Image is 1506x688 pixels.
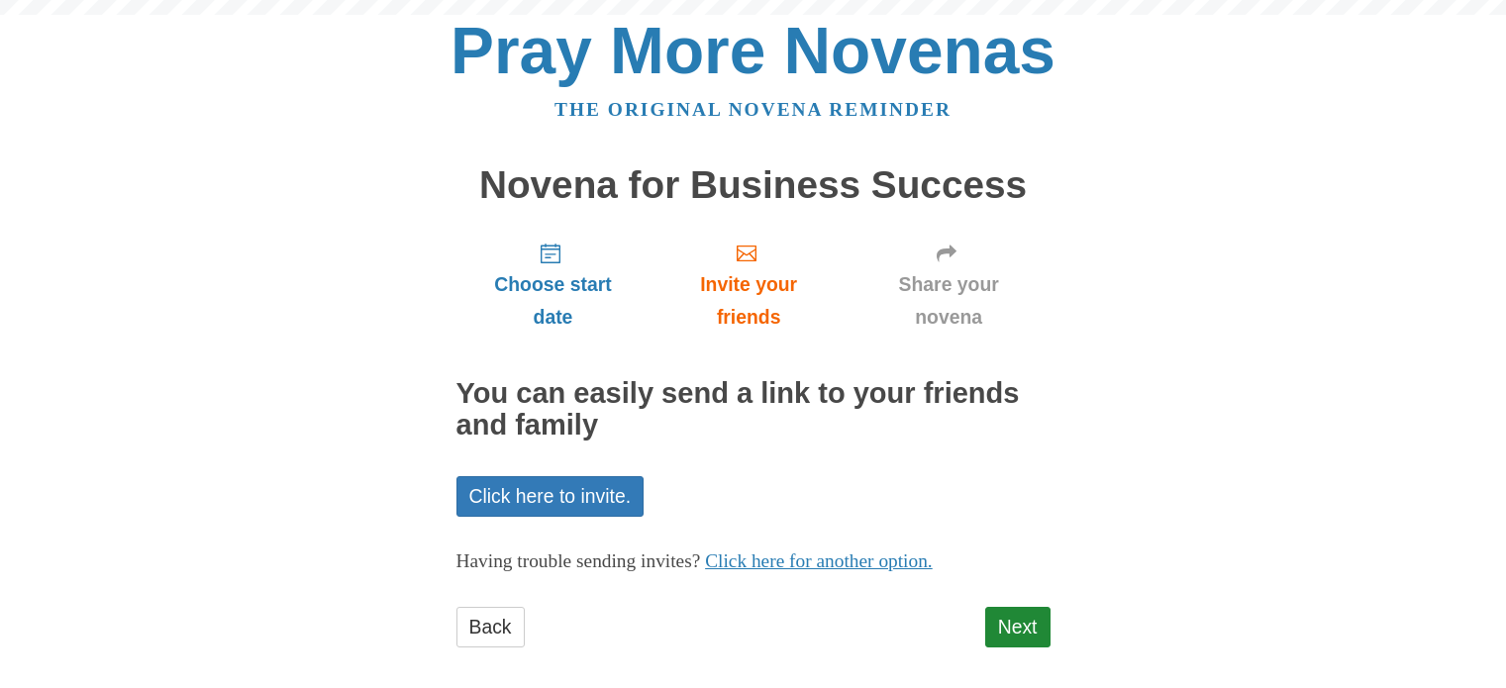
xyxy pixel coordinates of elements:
[554,99,952,120] a: The original novena reminder
[456,550,701,571] span: Having trouble sending invites?
[867,268,1031,334] span: Share your novena
[848,226,1051,344] a: Share your novena
[456,164,1051,207] h1: Novena for Business Success
[669,268,827,334] span: Invite your friends
[476,268,631,334] span: Choose start date
[456,476,645,517] a: Click here to invite.
[451,14,1055,87] a: Pray More Novenas
[650,226,847,344] a: Invite your friends
[456,607,525,647] a: Back
[985,607,1051,647] a: Next
[456,378,1051,442] h2: You can easily send a link to your friends and family
[456,226,651,344] a: Choose start date
[705,550,933,571] a: Click here for another option.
